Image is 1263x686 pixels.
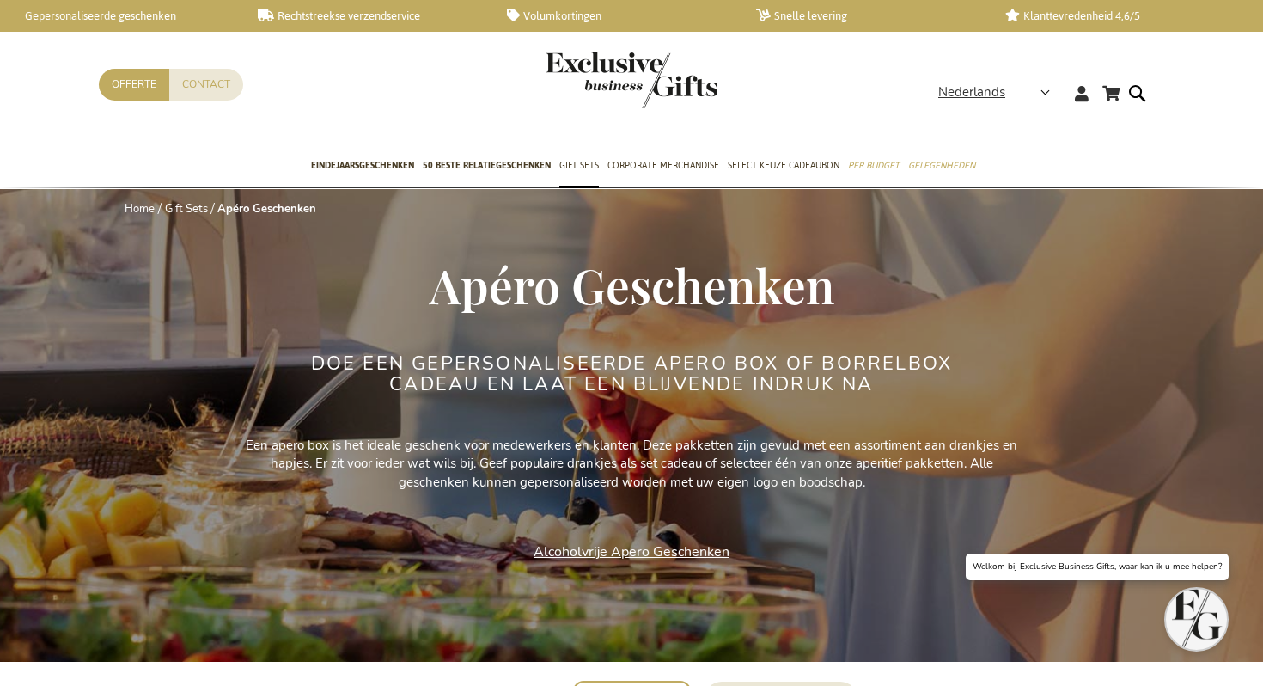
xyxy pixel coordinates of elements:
span: Gift Sets [559,156,599,175]
span: Select Keuze Cadeaubon [728,156,839,175]
span: Corporate Merchandise [607,156,719,175]
a: Gepersonaliseerde geschenken [9,9,230,23]
a: Gift Sets [165,201,208,217]
a: Snelle levering [756,9,978,23]
a: Rechtstreekse verzendservice [258,9,479,23]
a: store logo [546,52,631,108]
span: Apéro Geschenken [430,253,834,316]
span: Gelegenheden [908,156,975,175]
a: Offerte [99,69,169,101]
a: Contact [169,69,243,101]
span: Nederlands [938,83,1005,102]
a: Alcoholvrije Apero Geschenken [534,542,729,561]
span: Eindejaarsgeschenken [311,156,414,175]
a: Home [125,201,155,217]
span: Per Budget [848,156,900,175]
a: Volumkortingen [507,9,729,23]
h2: Doe een gepersonaliseerde apero box of borrelbox cadeau en laat een blijvende indruk na [309,353,954,395]
img: Exclusive Business gifts logo [546,52,717,108]
div: Nederlands [938,83,1061,102]
a: Klanttevredenheid 4,6/5 [1005,9,1227,23]
span: 50 beste relatiegeschenken [423,156,551,175]
p: Een apero box is het ideale geschenk voor medewerkers en klanten. Deze pakketten zijn gevuld met ... [245,437,1018,492]
strong: Apéro Geschenken [217,201,316,217]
